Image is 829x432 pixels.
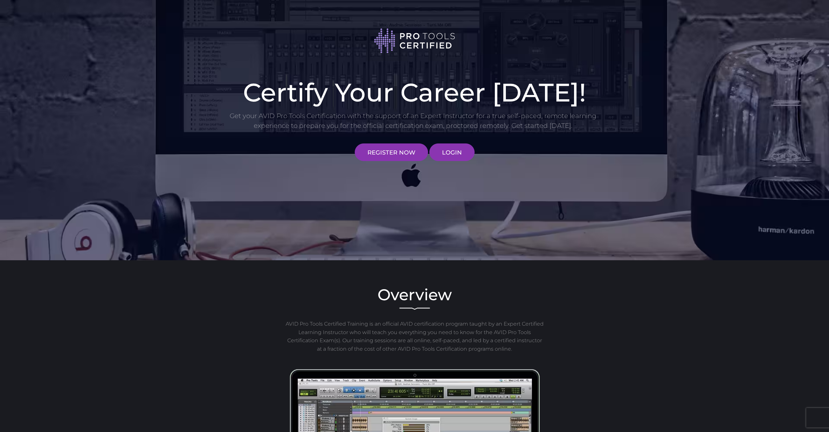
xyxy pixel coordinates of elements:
img: Pro Tools Certified logo [374,28,455,54]
a: LOGIN [429,143,475,161]
h2: Overview [229,287,600,303]
img: decorative line [399,307,430,310]
p: Get your AVID Pro Tools Certification with the support of an Expert Instructor for a true self-pa... [229,111,597,130]
h1: Certify Your Career [DATE]! [229,80,600,105]
a: REGISTER NOW [355,143,428,161]
p: AVID Pro Tools Certified Training is an official AVID certification program taught by an Expert C... [285,320,545,353]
